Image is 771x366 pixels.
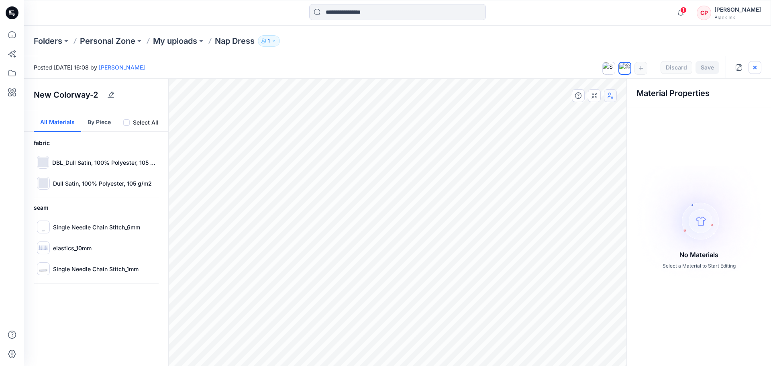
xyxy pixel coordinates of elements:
p: Single Needle Chain Stitch_1mm [53,265,139,273]
a: [PERSON_NAME] [99,64,145,71]
p: DBL_Dull Satin, 100% Polyester, 105 g/m2 [52,158,155,167]
label: Select All [133,118,159,127]
img: New Colorway-2 [619,63,630,74]
h6: seam [34,203,159,213]
button: By Piece [81,111,117,132]
a: Folders [34,35,62,47]
div: Black Ink [714,14,761,20]
span: 1 [680,7,687,13]
h6: fabric [34,138,159,148]
img: +pnXDIAAAABklEQVQDAEdM9LKcnolXAAAAAElFTkSuQmCC [39,243,48,253]
p: elastics_10mm [53,244,92,252]
a: Personal Zone [80,35,135,47]
p: Nap Dress [215,35,255,47]
p: Dull Satin, 100% Polyester, 105 g/m2 [53,179,152,188]
button: 1 [258,35,280,47]
p: 1 [268,37,270,45]
img: +1FBdgAAAAZJREFUAwBaF+RQWsJWQQAAAABJRU5ErkJggg== [39,264,48,274]
h5: No Materials [679,250,718,260]
img: woSOAAAAAElFTkSuQmCC [39,178,48,188]
h4: New Colorway-2 [34,90,98,100]
img: woSOAAAAAElFTkSuQmCC [38,157,48,167]
img: 9hGVamAAAABklEQVQDALzPZU1r0un+AAAAAElFTkSuQmCC [39,222,48,232]
button: All Materials [34,111,81,132]
img: no-material-selected.png [628,166,769,280]
a: My uploads [153,35,197,47]
span: Posted [DATE] 16:08 by [34,63,145,72]
h4: Material Properties [636,88,761,98]
p: Select a Material to Start Editing [663,262,736,270]
div: [PERSON_NAME] [714,5,761,14]
div: CP [697,6,711,20]
p: Single Needle Chain Stitch_6mm [53,223,140,231]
